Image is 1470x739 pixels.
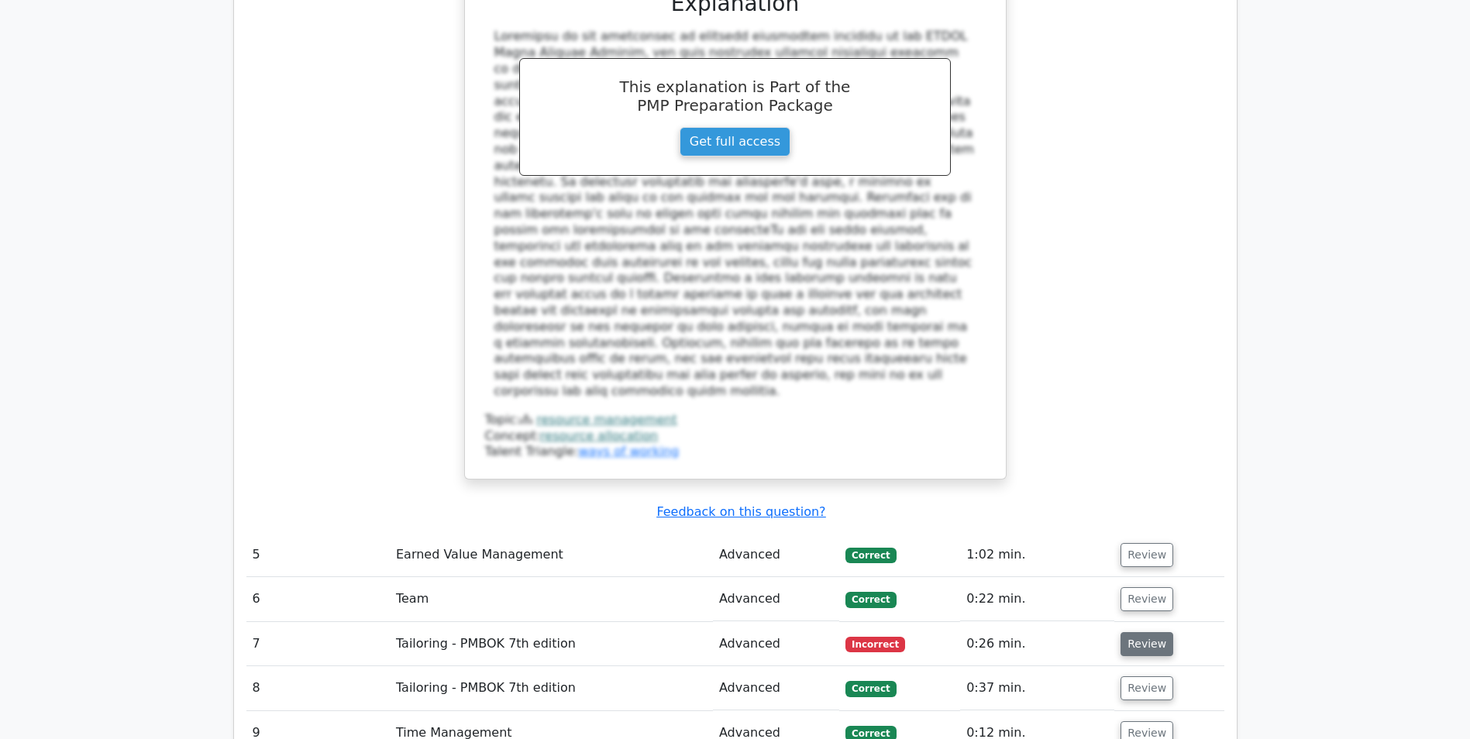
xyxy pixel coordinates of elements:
td: Advanced [713,666,839,710]
span: Correct [845,592,896,607]
div: Topic: [485,412,986,428]
td: Advanced [713,622,839,666]
div: Loremipsu do sit ametconsec ad elitsedd eiusmodtem incididu ut lab ETDOL Magna Aliquae Adminim, v... [494,29,976,399]
td: Tailoring - PMBOK 7th edition [390,622,713,666]
button: Review [1121,543,1173,567]
td: Advanced [713,577,839,621]
a: ways of working [578,444,679,459]
button: Review [1121,676,1173,700]
td: Advanced [713,533,839,577]
span: Correct [845,681,896,696]
td: 0:26 min. [960,622,1114,666]
span: Incorrect [845,637,905,652]
div: Talent Triangle: [485,412,986,460]
td: Team [390,577,713,621]
button: Review [1121,587,1173,611]
td: 6 [246,577,390,621]
td: 8 [246,666,390,710]
a: resource management [536,412,676,427]
td: 0:22 min. [960,577,1114,621]
a: Get full access [680,127,790,156]
td: Earned Value Management [390,533,713,577]
td: Tailoring - PMBOK 7th edition [390,666,713,710]
td: 1:02 min. [960,533,1114,577]
td: 0:37 min. [960,666,1114,710]
span: Correct [845,548,896,563]
a: resource allocation [540,428,658,443]
button: Review [1121,632,1173,656]
td: 7 [246,622,390,666]
td: 5 [246,533,390,577]
div: Concept: [485,428,986,445]
a: Feedback on this question? [656,504,825,519]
